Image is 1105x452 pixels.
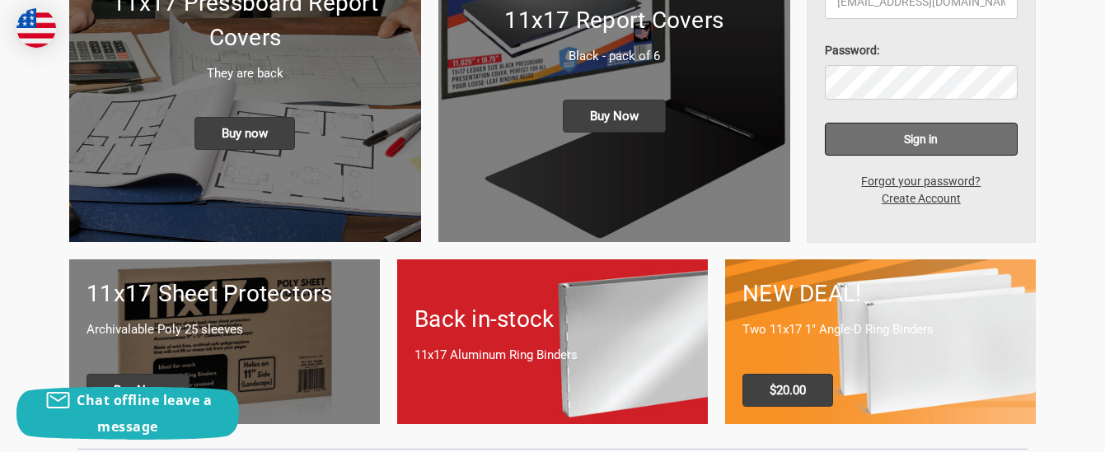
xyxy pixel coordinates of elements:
a: Back in-stock 11x17 Aluminum Ring Binders [397,259,708,423]
p: 11x17 Aluminum Ring Binders [414,346,691,365]
h1: 11x17 Sheet Protectors [87,277,363,311]
a: Create Account [873,190,970,207]
span: Buy Now [563,100,666,133]
h1: NEW DEAL! [742,277,1018,311]
button: Chat offline leave a message [16,387,239,440]
p: They are back [87,64,404,83]
a: Forgot your password? [852,173,990,190]
h1: 11x17 Report Covers [456,3,773,38]
p: Two 11x17 1" Angle-D Ring Binders [742,320,1018,339]
input: Sign in [825,123,1018,156]
p: Black - pack of 6 [456,47,773,66]
h1: Back in-stock [414,302,691,337]
span: Buy now [194,117,295,150]
a: 11x17 sheet protectors 11x17 Sheet Protectors Archivalable Poly 25 sleeves Buy Now [69,259,380,423]
img: duty and tax information for United States [16,8,56,48]
p: Archivalable Poly 25 sleeves [87,320,363,339]
span: Buy Now [87,374,190,407]
label: Password: [825,42,1018,59]
span: Chat offline leave a message [77,391,212,436]
a: 11x17 Binder 2-pack only $20.00 NEW DEAL! Two 11x17 1" Angle-D Ring Binders $20.00 [725,259,1036,423]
